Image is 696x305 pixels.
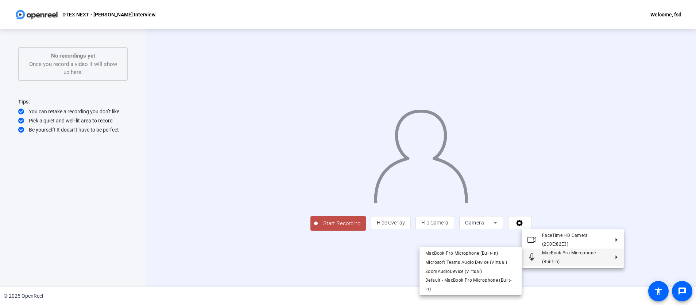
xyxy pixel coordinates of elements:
span: ZoomAudioDevice (Virtual) [425,269,482,274]
mat-icon: Microphone [527,253,536,262]
span: MacBook Pro Microphone (Built-in) [542,250,596,264]
span: FaceTime HD Camera (2C0E:82E3) [542,233,588,247]
span: Microsoft Teams Audio Device (Virtual) [425,260,507,265]
span: MacBook Pro Microphone (Built-in) [425,251,498,256]
span: Default - MacBook Pro Microphone (Built-in) [425,278,511,292]
mat-icon: Video camera [527,235,536,244]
